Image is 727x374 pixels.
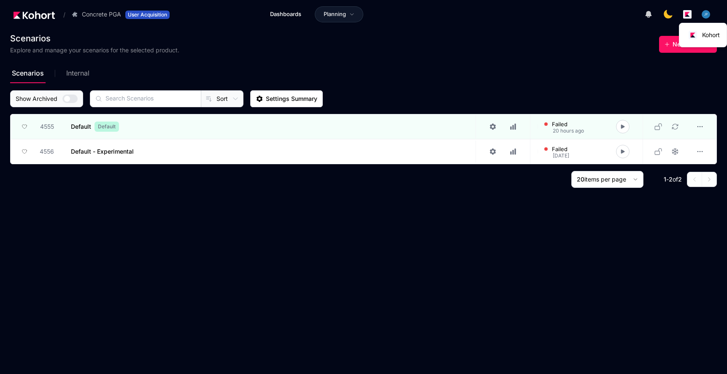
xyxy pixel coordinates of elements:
[678,176,682,183] span: 2
[673,176,678,183] span: of
[266,95,317,103] span: Settings Summary
[664,176,666,183] span: 1
[66,70,89,76] span: Internal
[571,171,643,188] button: 20items per page
[577,176,584,183] span: 20
[40,122,54,131] span: 4555
[261,6,310,22] a: Dashboards
[16,95,57,103] span: Show Archived
[10,34,51,43] span: Scenarios
[250,90,323,107] button: Settings Summary
[689,31,697,39] img: logo_Ramp_2_20230721081400357054.png
[216,95,228,103] span: Sort
[702,31,720,39] span: Kohort
[14,11,55,19] img: Kohort logo
[82,10,121,19] span: Concrete PGA
[544,153,569,158] div: [DATE]
[57,10,65,19] span: /
[71,122,91,131] span: Default
[666,176,669,183] span: -
[71,147,134,156] span: Default - Experimental
[659,36,717,53] button: New Scenario
[669,176,673,183] span: 2
[90,91,201,106] input: Search Scenarios
[683,10,692,19] img: logo_Ramp_2_20230721081400357054.png
[315,6,363,22] a: Planning
[125,11,170,19] span: User Acquisition
[584,176,626,183] span: items per page
[67,7,178,22] button: Concrete PGAUser Acquisition
[270,10,301,19] span: Dashboards
[552,145,568,153] span: Failed
[544,128,584,133] div: 20 hours ago
[40,147,54,156] span: 4556
[552,120,568,128] span: Failed
[12,70,44,76] span: Scenarios
[95,122,119,132] span: Default
[324,10,346,19] span: Planning
[673,40,712,49] span: New Scenario
[10,46,179,54] h3: Explore and manage your scenarios for the selected product.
